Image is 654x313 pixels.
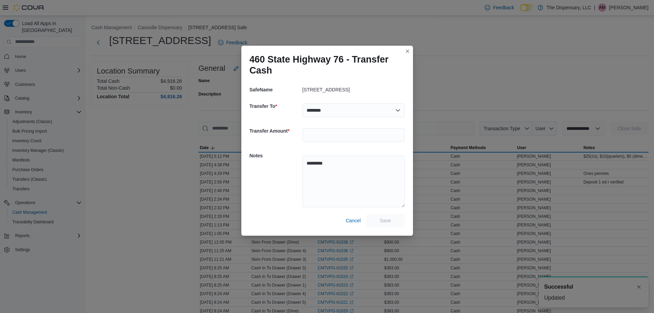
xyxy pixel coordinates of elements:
[302,87,350,92] p: [STREET_ADDRESS]
[403,47,412,55] button: Closes this modal window
[250,149,301,163] h5: Notes
[250,54,399,76] h1: 460 State Highway 76 - Transfer Cash
[250,83,301,97] h5: SafeName
[366,214,405,227] button: Save
[250,99,301,113] h5: Transfer To
[346,217,361,224] span: Cancel
[380,217,391,224] span: Save
[343,214,364,227] button: Cancel
[250,124,301,138] h5: Transfer Amount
